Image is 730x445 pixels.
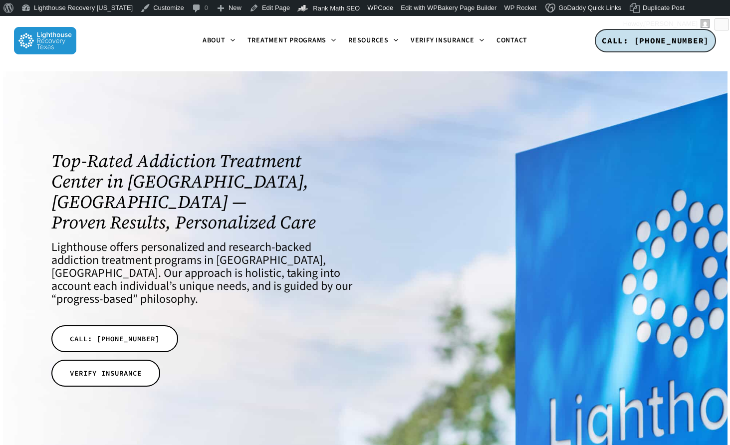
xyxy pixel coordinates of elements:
a: CALL: [PHONE_NUMBER] [595,29,716,53]
span: About [203,35,226,45]
a: Resources [342,37,405,45]
a: progress-based [56,290,133,308]
a: About [197,37,242,45]
h4: Lighthouse offers personalized and research-backed addiction treatment programs in [GEOGRAPHIC_DA... [51,241,352,306]
a: Treatment Programs [242,37,343,45]
span: CALL: [PHONE_NUMBER] [602,35,709,45]
span: Rank Math SEO [313,4,360,12]
span: Treatment Programs [247,35,327,45]
span: Contact [496,35,527,45]
a: Verify Insurance [405,37,490,45]
span: CALL: [PHONE_NUMBER] [70,334,160,344]
img: Lighthouse Recovery Texas [14,27,76,54]
span: [PERSON_NAME] [644,20,698,27]
a: Howdy, [620,16,714,32]
a: VERIFY INSURANCE [51,360,160,387]
span: Verify Insurance [411,35,475,45]
span: VERIFY INSURANCE [70,368,142,378]
a: Contact [490,37,533,44]
span: Resources [348,35,389,45]
h1: Top-Rated Addiction Treatment Center in [GEOGRAPHIC_DATA], [GEOGRAPHIC_DATA] — Proven Results, Pe... [51,151,352,232]
a: CALL: [PHONE_NUMBER] [51,325,178,352]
